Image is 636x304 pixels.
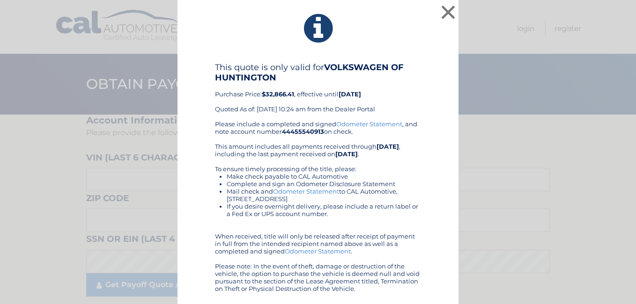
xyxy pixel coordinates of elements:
[215,62,421,83] h4: This quote is only valid for
[339,90,361,98] b: [DATE]
[273,188,339,195] a: Odometer Statement
[215,62,421,120] div: Purchase Price: , effective until Quoted As of: [DATE] 10:24 am from the Dealer Portal
[439,3,458,22] button: ×
[336,120,402,128] a: Odometer Statement
[227,180,421,188] li: Complete and sign an Odometer Disclosure Statement
[377,143,399,150] b: [DATE]
[285,247,351,255] a: Odometer Statement
[282,128,324,135] b: 44455540913
[215,120,421,292] div: Please include a completed and signed , and note account number on check. This amount includes al...
[227,203,421,217] li: If you desire overnight delivery, please include a return label or a Fed Ex or UPS account number.
[215,62,404,83] b: VOLKSWAGEN OF HUNTINGTON
[227,188,421,203] li: Mail check and to CAL Automotive, [STREET_ADDRESS]
[227,173,421,180] li: Make check payable to CAL Automotive
[262,90,294,98] b: $32,866.41
[335,150,358,158] b: [DATE]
